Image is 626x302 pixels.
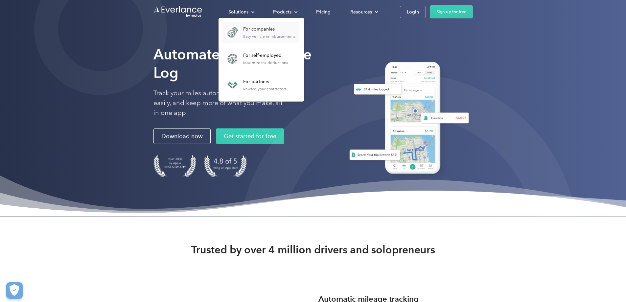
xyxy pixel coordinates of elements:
[243,60,288,65] div: Maximize tax deductions
[153,155,196,177] img: Badge for Featured by Apple Best New Apps
[430,5,473,18] a: Sign up for free
[243,52,288,59] div: For self-employed
[6,282,23,299] button: Cookies Settings
[153,46,312,81] strong: Automate Your Mileage Log
[341,57,473,181] img: Everlance, mileage tracker app, expense tracking app
[316,8,331,16] div: Pricing
[222,6,260,18] div: Solutions
[243,26,295,33] div: For companies
[216,128,284,144] a: Get started for free
[222,48,291,69] a: For self-employedMaximize tax deductions
[222,22,299,43] a: For companiesEasy vehicle reimbursements
[204,155,247,177] img: 4.9 out of 5 stars on the app store
[310,6,337,18] a: Pricing
[400,6,426,18] a: Login
[228,8,248,16] div: Solutions
[153,128,211,144] a: Download now
[243,87,286,91] div: Reward your contractors
[222,74,290,96] a: For partnersReward your contractors
[344,6,383,18] div: Resources
[243,79,286,85] div: For partners
[153,88,285,118] p: Track your miles automatically, log expenses easily, and keep more of what you make, all in one app
[191,243,435,256] strong: Trusted by over 4 million drivers and solopreneurs
[273,8,291,16] div: Products
[153,6,203,18] a: Go to homepage
[407,8,419,16] div: Login
[219,18,304,102] nav: Solutions
[350,8,372,16] div: Resources
[267,6,303,18] div: Products
[243,34,295,39] div: Easy vehicle reimbursements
